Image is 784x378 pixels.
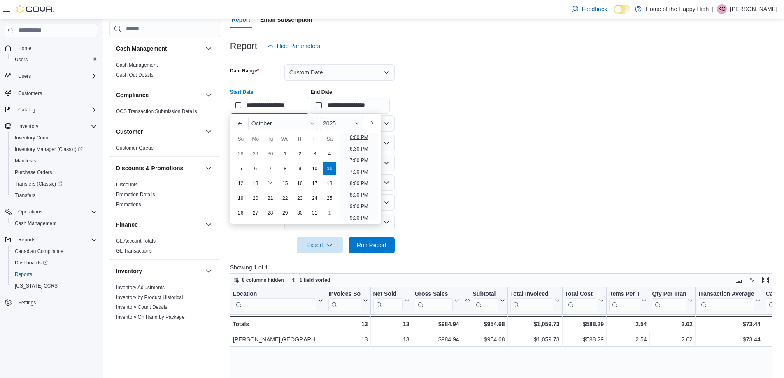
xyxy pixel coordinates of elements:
[347,190,372,200] li: 8:30 PM
[8,178,100,190] a: Transfers (Classic)
[264,206,277,220] div: day-28
[5,39,97,330] nav: Complex example
[264,38,323,54] button: Hide Parameters
[12,55,97,65] span: Users
[414,290,459,311] button: Gross Sales
[12,246,97,256] span: Canadian Compliance
[12,281,97,291] span: Washington CCRS
[12,133,53,143] a: Inventory Count
[12,167,56,177] a: Purchase Orders
[249,132,262,146] div: Mo
[109,60,220,83] div: Cash Management
[565,334,603,344] div: $588.29
[15,192,35,199] span: Transfers
[698,319,761,329] div: $73.44
[2,87,100,99] button: Customers
[698,290,754,298] div: Transaction Average
[323,132,336,146] div: Sa
[116,238,156,244] a: GL Account Totals
[15,71,34,81] button: Users
[347,155,372,165] li: 7:00 PM
[347,179,372,188] li: 8:00 PM
[18,107,35,113] span: Catalog
[734,275,744,285] button: Keyboard shortcuts
[308,132,321,146] div: Fr
[109,180,220,213] div: Discounts & Promotions
[232,12,250,28] span: Report
[293,132,307,146] div: Th
[116,304,168,311] span: Inventory Count Details
[308,147,321,160] div: day-3
[8,218,100,229] button: Cash Management
[652,334,692,344] div: 2.62
[233,117,247,130] button: Previous Month
[279,206,292,220] div: day-29
[116,164,183,172] h3: Discounts & Promotions
[383,120,390,127] button: Open list of options
[510,290,553,298] div: Total Invoiced
[279,192,292,205] div: day-22
[109,143,220,156] div: Customer
[15,297,97,308] span: Settings
[249,192,262,205] div: day-20
[116,44,167,53] h3: Cash Management
[18,209,42,215] span: Operations
[472,290,498,298] div: Subtotal
[204,220,214,230] button: Finance
[116,248,152,254] span: GL Transactions
[234,162,247,175] div: day-5
[652,290,692,311] button: Qty Per Transaction
[698,290,761,311] button: Transaction Average
[464,319,505,329] div: $954.68
[323,177,336,190] div: day-18
[8,54,100,65] button: Users
[320,117,363,130] div: Button. Open the year selector. 2025 is currently selected.
[234,206,247,220] div: day-26
[2,234,100,246] button: Reports
[373,334,409,344] div: 13
[204,163,214,173] button: Discounts & Promotions
[204,90,214,100] button: Compliance
[297,237,343,253] button: Export
[204,44,214,53] button: Cash Management
[248,117,318,130] div: Button. Open the month selector. October is currently selected.
[116,91,149,99] h3: Compliance
[302,237,338,253] span: Export
[609,290,640,298] div: Items Per Transaction
[8,190,100,201] button: Transfers
[365,117,378,130] button: Next month
[15,43,97,53] span: Home
[242,277,284,283] span: 8 columns hidden
[15,158,36,164] span: Manifests
[264,162,277,175] div: day-7
[15,298,39,308] a: Settings
[116,295,183,300] a: Inventory by Product Historical
[116,191,155,198] span: Promotion Details
[15,88,97,98] span: Customers
[18,45,31,51] span: Home
[15,220,56,227] span: Cash Management
[233,290,316,298] div: Location
[464,334,505,344] div: $954.68
[464,290,505,311] button: Subtotal
[414,290,452,311] div: Gross Sales
[12,133,97,143] span: Inventory Count
[230,275,287,285] button: 8 columns hidden
[12,258,97,268] span: Dashboards
[308,162,321,175] div: day-10
[15,121,97,131] span: Inventory
[323,192,336,205] div: day-25
[15,71,97,81] span: Users
[18,237,35,243] span: Reports
[12,144,86,154] a: Inventory Manager (Classic)
[698,290,754,311] div: Transaction Average
[373,290,402,311] div: Net Sold
[712,4,714,14] p: |
[8,167,100,178] button: Purchase Orders
[15,283,58,289] span: [US_STATE] CCRS
[609,319,647,329] div: 2.54
[414,319,459,329] div: $984.94
[347,202,372,211] li: 9:00 PM
[116,267,202,275] button: Inventory
[233,290,323,311] button: Location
